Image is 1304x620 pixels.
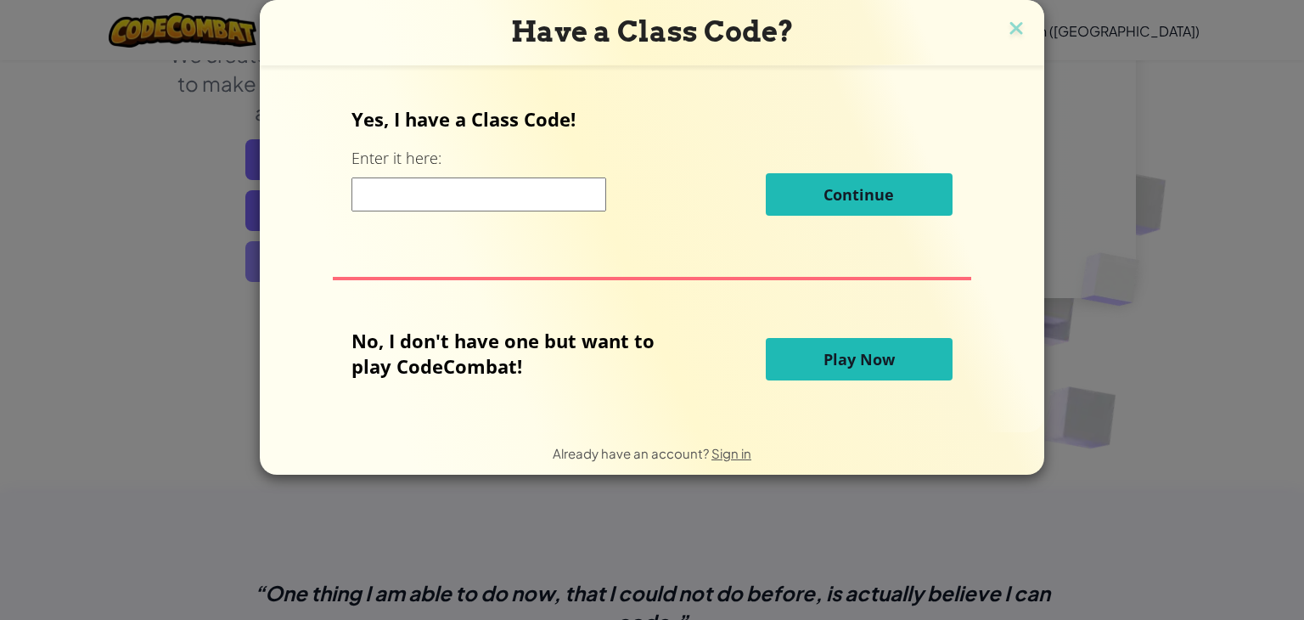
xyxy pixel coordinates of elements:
span: Play Now [823,349,895,369]
button: Play Now [766,338,953,380]
span: Have a Class Code? [511,14,794,48]
span: Continue [823,184,894,205]
p: Yes, I have a Class Code! [351,106,952,132]
img: close icon [1005,17,1027,42]
button: Continue [766,173,953,216]
a: Sign in [711,445,751,461]
label: Enter it here: [351,148,441,169]
p: No, I don't have one but want to play CodeCombat! [351,328,680,379]
span: Already have an account? [553,445,711,461]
